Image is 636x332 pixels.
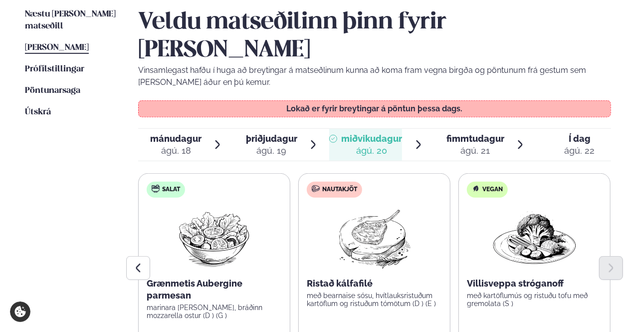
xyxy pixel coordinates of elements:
[467,292,602,308] p: með kartöflumús og ristuðu tofu með gremolata (S )
[312,185,320,193] img: beef.svg
[25,65,84,73] span: Prófílstillingar
[25,108,51,116] span: Útskrá
[152,185,160,193] img: salad.svg
[307,292,442,308] p: með bearnaise sósu, hvítlauksristuðum kartöflum og ristuðum tómötum (D ) (E )
[25,106,51,118] a: Útskrá
[150,133,202,144] span: mánudagur
[246,145,297,157] div: ágú. 19
[147,304,282,320] p: marinara [PERSON_NAME], bráðinn mozzarella ostur (D ) (G )
[322,186,357,194] span: Nautakjöt
[10,302,30,322] a: Cookie settings
[126,256,150,280] button: Previous slide
[25,8,118,32] a: Næstu [PERSON_NAME] matseðill
[25,10,116,30] span: Næstu [PERSON_NAME] matseðill
[565,145,595,157] div: ágú. 22
[599,256,623,280] button: Next slide
[25,86,80,95] span: Pöntunarsaga
[147,278,282,302] p: Grænmetis Aubergine parmesan
[25,43,89,52] span: [PERSON_NAME]
[138,64,611,88] p: Vinsamlegast hafðu í huga að breytingar á matseðlinum kunna að koma fram vegna birgða og pöntunum...
[467,278,602,290] p: Villisveppa stróganoff
[330,206,419,270] img: Lamb-Meat.png
[446,133,504,144] span: fimmtudagur
[482,186,503,194] span: Vegan
[341,133,402,144] span: miðvikudagur
[170,206,258,270] img: Salad.png
[565,133,595,145] span: Í dag
[246,133,297,144] span: þriðjudagur
[162,186,180,194] span: Salat
[138,8,611,64] h2: Veldu matseðilinn þinn fyrir [PERSON_NAME]
[491,206,579,270] img: Vegan.png
[25,42,89,54] a: [PERSON_NAME]
[150,145,202,157] div: ágú. 18
[472,185,480,193] img: Vegan.svg
[307,278,442,290] p: Ristað kálfafilé
[149,105,601,113] p: Lokað er fyrir breytingar á pöntun þessa dags.
[25,63,84,75] a: Prófílstillingar
[446,145,504,157] div: ágú. 21
[341,145,402,157] div: ágú. 20
[25,85,80,97] a: Pöntunarsaga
